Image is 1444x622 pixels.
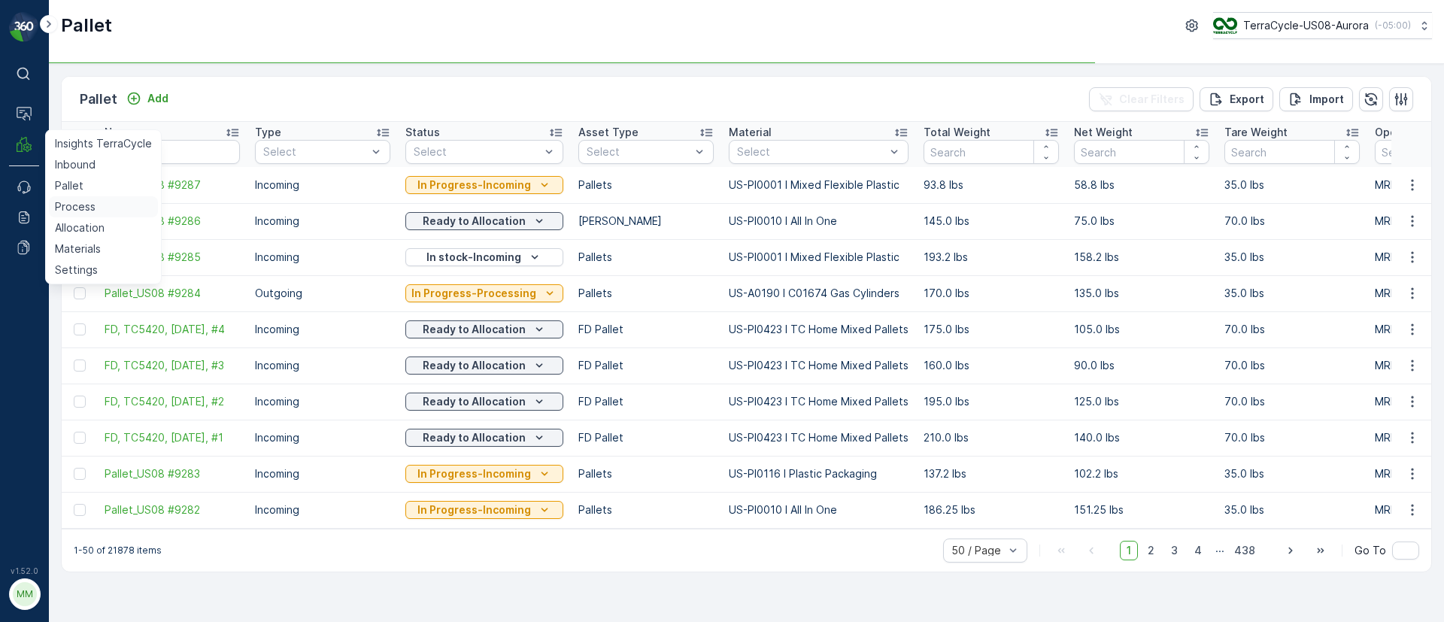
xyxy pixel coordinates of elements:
[924,466,1059,481] p: 137.2 lbs
[405,357,563,375] button: Ready to Allocation
[924,140,1059,164] input: Search
[255,177,390,193] p: Incoming
[405,284,563,302] button: In Progress-Processing
[578,125,639,140] p: Asset Type
[105,394,240,409] a: FD, TC5420, 10/07/25, #2
[1224,140,1360,164] input: Search
[255,502,390,517] p: Incoming
[578,358,714,373] p: FD Pallet
[924,430,1059,445] p: 210.0 lbs
[924,125,990,140] p: Total Weight
[405,429,563,447] button: Ready to Allocation
[105,502,240,517] a: Pallet_US08 #9282
[1164,541,1185,560] span: 3
[263,144,367,159] p: Select
[1309,92,1344,107] p: Import
[417,177,531,193] p: In Progress-Incoming
[423,322,526,337] p: Ready to Allocation
[729,358,909,373] p: US-PI0423 I TC Home Mixed Pallets
[74,323,86,335] div: Toggle Row Selected
[423,214,526,229] p: Ready to Allocation
[1119,92,1185,107] p: Clear Filters
[1224,177,1360,193] p: 35.0 lbs
[105,430,240,445] span: FD, TC5420, [DATE], #1
[578,286,714,301] p: Pallets
[9,578,39,610] button: MM
[405,465,563,483] button: In Progress-Incoming
[729,286,909,301] p: US-A0190 I C01674 Gas Cylinders
[924,322,1059,337] p: 175.0 lbs
[729,250,909,265] p: US-PI0001 I Mixed Flexible Plastic
[1188,541,1209,560] span: 4
[105,358,240,373] a: FD, TC5420, 10/07/25, #3
[1141,541,1161,560] span: 2
[105,140,240,164] input: Search
[74,287,86,299] div: Toggle Row Selected
[1224,502,1360,517] p: 35.0 lbs
[1243,18,1369,33] p: TerraCycle-US08-Aurora
[80,89,117,110] p: Pallet
[105,250,240,265] span: Pallet_US08 #9285
[924,394,1059,409] p: 195.0 lbs
[1355,543,1386,558] span: Go To
[61,14,112,38] p: Pallet
[405,212,563,230] button: Ready to Allocation
[587,144,690,159] p: Select
[729,125,772,140] p: Material
[1074,140,1209,164] input: Search
[405,393,563,411] button: Ready to Allocation
[729,394,909,409] p: US-PI0423 I TC Home Mixed Pallets
[729,466,909,481] p: US-PI0116 I Plastic Packaging
[105,322,240,337] a: FD, TC5420, 10/07/25, #4
[1224,250,1360,265] p: 35.0 lbs
[411,286,536,301] p: In Progress-Processing
[578,502,714,517] p: Pallets
[924,286,1059,301] p: 170.0 lbs
[74,468,86,480] div: Toggle Row Selected
[1074,177,1209,193] p: 58.8 lbs
[105,286,240,301] a: Pallet_US08 #9284
[1375,125,1421,140] p: Operator
[1074,394,1209,409] p: 125.0 lbs
[255,358,390,373] p: Incoming
[417,502,531,517] p: In Progress-Incoming
[9,566,39,575] span: v 1.52.0
[105,358,240,373] span: FD, TC5420, [DATE], #3
[1074,358,1209,373] p: 90.0 lbs
[578,250,714,265] p: Pallets
[1200,87,1273,111] button: Export
[1120,541,1138,560] span: 1
[924,177,1059,193] p: 93.8 lbs
[405,248,563,266] button: In stock-Incoming
[255,250,390,265] p: Incoming
[1224,214,1360,229] p: 70.0 lbs
[729,502,909,517] p: US-PI0010 I All In One
[105,125,135,140] p: Name
[1224,430,1360,445] p: 70.0 lbs
[729,322,909,337] p: US-PI0423 I TC Home Mixed Pallets
[105,177,240,193] span: Pallet_US08 #9287
[417,466,531,481] p: In Progress-Incoming
[105,466,240,481] a: Pallet_US08 #9283
[1279,87,1353,111] button: Import
[405,125,440,140] p: Status
[255,125,281,140] p: Type
[74,396,86,408] div: Toggle Row Selected
[1227,541,1262,560] span: 438
[423,430,526,445] p: Ready to Allocation
[74,432,86,444] div: Toggle Row Selected
[255,286,390,301] p: Outgoing
[9,12,39,42] img: logo
[13,582,37,606] div: MM
[423,394,526,409] p: Ready to Allocation
[105,394,240,409] span: FD, TC5420, [DATE], #2
[74,360,86,372] div: Toggle Row Selected
[1224,466,1360,481] p: 35.0 lbs
[1224,394,1360,409] p: 70.0 lbs
[1224,358,1360,373] p: 70.0 lbs
[147,91,168,106] p: Add
[105,214,240,229] span: Pallet_US08 #9286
